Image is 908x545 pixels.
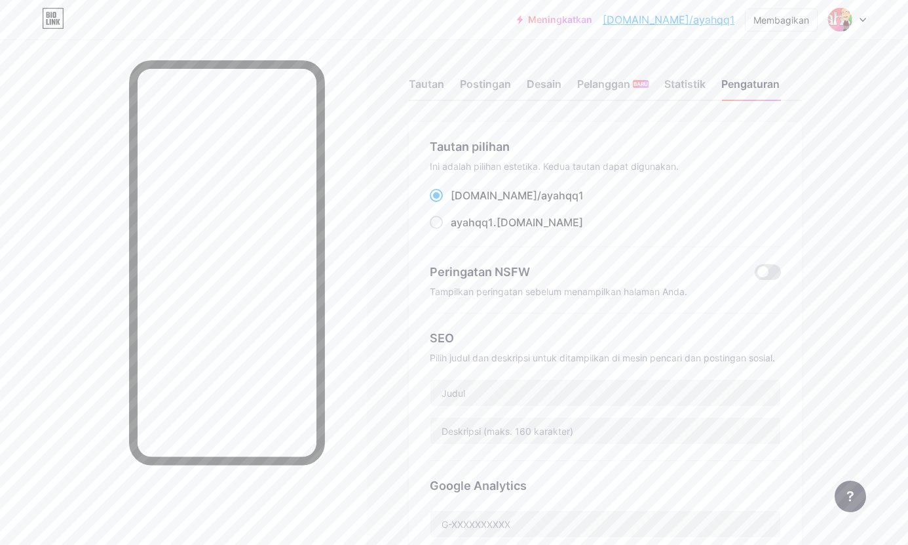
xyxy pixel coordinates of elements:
[430,331,454,345] font: SEO
[528,14,592,25] font: Meningkatkan
[430,286,687,297] font: Tampilkan peringatan sebelum menampilkan halaman Anda.
[493,216,583,229] font: .[DOMAIN_NAME]
[527,77,561,91] font: Desain
[409,77,444,91] font: Tautan
[460,77,511,91] font: Postingan
[451,216,493,229] font: ayahqq1
[721,77,780,91] font: Pengaturan
[753,14,809,26] font: Membagikan
[451,189,541,202] font: [DOMAIN_NAME]/
[541,189,584,202] font: ayahqq1
[577,77,630,91] font: Pelanggan
[430,140,510,153] font: Tautan pilihan
[430,161,679,172] font: Ini adalah pilihan estetika. Kedua tautan dapat digunakan.
[430,511,780,537] input: G-XXXXXXXXXX
[430,479,527,493] font: Google Analytics
[634,81,648,87] font: BARU
[430,352,775,363] font: Pilih judul dan deskripsi untuk ditampilkan di mesin pencari dan postingan sosial.
[430,418,780,444] input: Deskripsi (maks. 160 karakter)
[430,265,530,279] font: Peringatan NSFW
[827,7,852,32] img: ayahqq1
[664,77,706,91] font: Statistik
[603,12,734,28] a: [DOMAIN_NAME]/ayahqq1
[430,380,780,406] input: Judul
[603,13,734,26] font: [DOMAIN_NAME]/ayahqq1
